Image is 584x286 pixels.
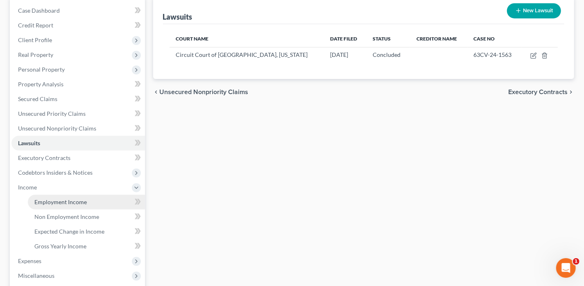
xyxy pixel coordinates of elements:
[34,198,87,205] span: Employment Income
[28,224,145,239] a: Expected Change in Income
[573,258,579,265] span: 1
[18,272,54,279] span: Miscellaneous
[11,92,145,106] a: Secured Claims
[18,257,41,264] span: Expenses
[34,243,86,250] span: Gross Yearly Income
[556,258,576,278] iframe: Intercom live chat
[163,12,192,22] div: Lawsuits
[18,22,53,29] span: Credit Report
[176,51,308,58] span: Circuit Court of [GEOGRAPHIC_DATA], [US_STATE]
[373,51,401,58] span: Concluded
[474,51,512,58] span: 63CV-24-1563
[18,7,60,14] span: Case Dashboard
[18,95,57,102] span: Secured Claims
[28,209,145,224] a: Non Employment Income
[373,36,391,42] span: Status
[153,89,160,95] i: chevron_left
[18,81,63,88] span: Property Analysis
[34,228,104,235] span: Expected Change in Income
[18,184,37,191] span: Income
[28,239,145,254] a: Gross Yearly Income
[568,89,574,95] i: chevron_right
[416,36,457,42] span: Creditor Name
[18,140,40,146] span: Lawsuits
[11,77,145,92] a: Property Analysis
[508,89,574,95] button: Executory Contracts chevron_right
[508,89,568,95] span: Executory Contracts
[330,36,357,42] span: Date Filed
[474,36,495,42] span: Case No
[11,3,145,18] a: Case Dashboard
[34,213,99,220] span: Non Employment Income
[11,18,145,33] a: Credit Report
[330,51,348,58] span: [DATE]
[18,154,70,161] span: Executory Contracts
[160,89,249,95] span: Unsecured Nonpriority Claims
[18,110,86,117] span: Unsecured Priority Claims
[11,121,145,136] a: Unsecured Nonpriority Claims
[176,36,209,42] span: Court Name
[18,125,96,132] span: Unsecured Nonpriority Claims
[11,136,145,151] a: Lawsuits
[507,3,561,18] button: New Lawsuit
[18,66,65,73] span: Personal Property
[18,36,52,43] span: Client Profile
[11,106,145,121] a: Unsecured Priority Claims
[28,195,145,209] a: Employment Income
[11,151,145,165] a: Executory Contracts
[18,169,93,176] span: Codebtors Insiders & Notices
[153,89,249,95] button: chevron_left Unsecured Nonpriority Claims
[18,51,53,58] span: Real Property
